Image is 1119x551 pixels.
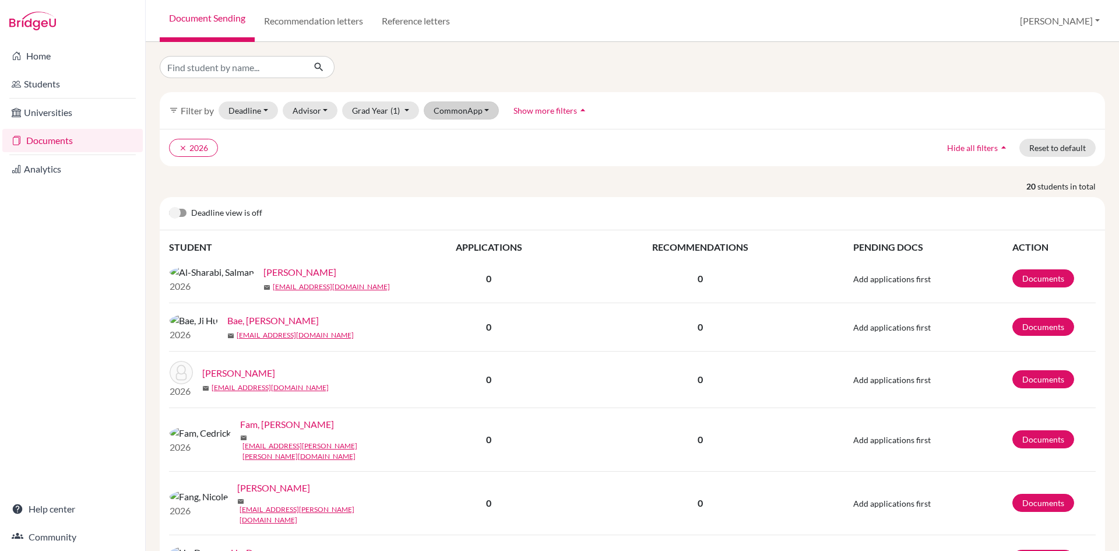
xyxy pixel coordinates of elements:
[237,481,310,495] a: [PERSON_NAME]
[237,330,354,341] a: [EMAIL_ADDRESS][DOMAIN_NAME]
[240,434,247,441] span: mail
[202,366,275,380] a: [PERSON_NAME]
[263,284,270,291] span: mail
[1012,370,1074,388] a: Documents
[181,105,214,116] span: Filter by
[179,144,187,152] i: clear
[1012,240,1096,255] th: ACTION
[283,101,338,120] button: Advisor
[576,272,825,286] p: 0
[227,314,319,328] a: Bae, [PERSON_NAME]
[170,279,254,293] p: 2026
[1019,139,1096,157] button: Reset to default
[170,328,218,342] p: 2026
[263,265,336,279] a: [PERSON_NAME]
[170,504,228,518] p: 2026
[577,104,589,116] i: arrow_drop_up
[576,373,825,387] p: 0
[576,433,825,447] p: 0
[947,143,998,153] span: Hide all filters
[160,56,304,78] input: Find student by name...
[169,240,402,255] th: STUDENT
[240,417,334,431] a: Fam, [PERSON_NAME]
[652,241,748,252] span: RECOMMENDATIONS
[2,72,143,96] a: Students
[486,374,491,385] b: 0
[219,101,278,120] button: Deadline
[237,498,244,505] span: mail
[486,273,491,284] b: 0
[937,139,1019,157] button: Hide all filtersarrow_drop_up
[853,435,931,445] span: Add applications first
[2,157,143,181] a: Analytics
[853,274,931,284] span: Add applications first
[456,241,522,252] span: APPLICATIONS
[342,101,419,120] button: Grad Year(1)
[170,440,231,454] p: 2026
[1026,180,1037,192] strong: 20
[1012,494,1074,512] a: Documents
[853,499,931,508] span: Add applications first
[576,320,825,334] p: 0
[273,282,390,292] a: [EMAIL_ADDRESS][DOMAIN_NAME]
[1012,430,1074,448] a: Documents
[212,382,329,393] a: [EMAIL_ADDRESS][DOMAIN_NAME]
[170,384,193,398] p: 2026
[486,321,491,332] b: 0
[486,497,491,508] b: 0
[853,322,931,332] span: Add applications first
[170,265,254,279] img: Al-Sharabi, Salman
[169,106,178,115] i: filter_list
[242,441,410,462] a: [EMAIL_ADDRESS][PERSON_NAME][PERSON_NAME][DOMAIN_NAME]
[576,496,825,510] p: 0
[240,504,410,525] a: [EMAIL_ADDRESS][PERSON_NAME][DOMAIN_NAME]
[486,434,491,445] b: 0
[170,361,193,384] img: Chey, Yun Ju
[390,106,400,115] span: (1)
[2,525,143,549] a: Community
[998,142,1009,153] i: arrow_drop_up
[169,139,218,157] button: clear2026
[9,12,56,30] img: Bridge-U
[170,490,228,504] img: Fang, Nicole
[1037,180,1105,192] span: students in total
[170,426,231,440] img: Fam, Cedrick
[2,101,143,124] a: Universities
[2,129,143,152] a: Documents
[1015,10,1105,32] button: [PERSON_NAME]
[504,101,599,120] button: Show more filtersarrow_drop_up
[853,241,923,252] span: PENDING DOCS
[1012,318,1074,336] a: Documents
[513,106,577,115] span: Show more filters
[2,44,143,68] a: Home
[191,206,262,220] span: Deadline view is off
[853,375,931,385] span: Add applications first
[170,314,218,328] img: Bae, Ji Hu
[202,385,209,392] span: mail
[2,497,143,521] a: Help center
[1012,269,1074,287] a: Documents
[424,101,499,120] button: CommonApp
[227,332,234,339] span: mail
